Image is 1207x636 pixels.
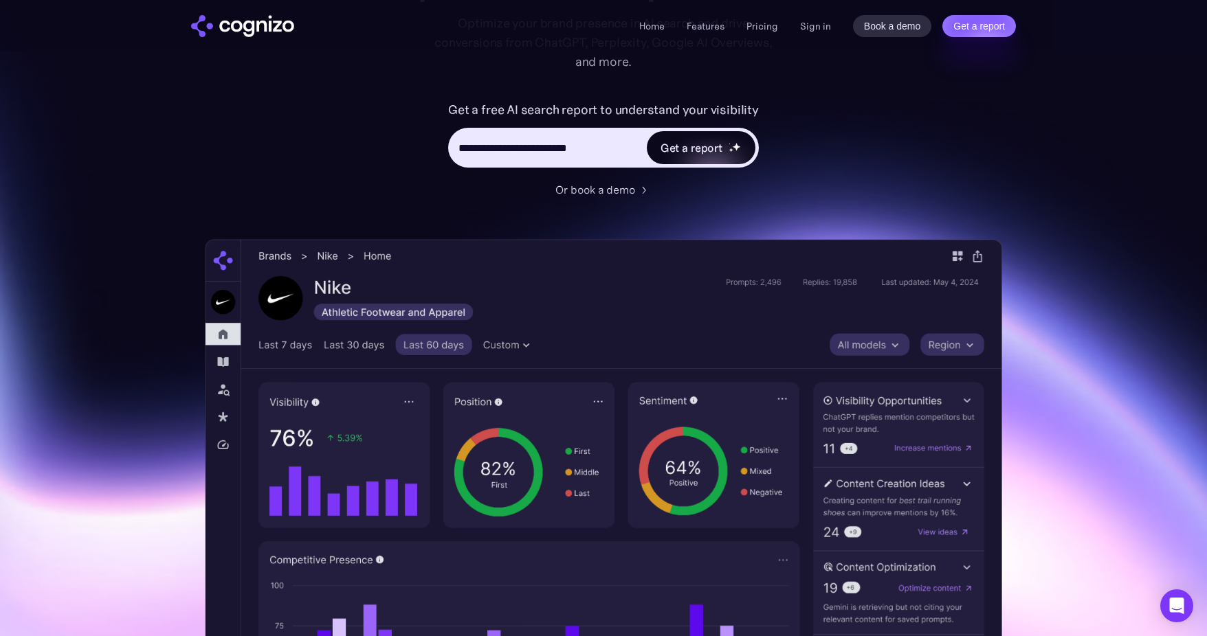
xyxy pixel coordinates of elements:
a: Sign in [800,18,831,34]
a: Pricing [746,20,778,32]
img: star [729,148,733,152]
a: home [191,15,294,37]
img: star [732,142,741,151]
a: Get a reportstarstarstar [645,130,757,166]
a: Home [639,20,665,32]
div: Or book a demo [555,181,635,198]
div: Open Intercom Messenger [1160,589,1193,622]
label: Get a free AI search report to understand your visibility [448,99,759,121]
div: Get a report [661,139,722,156]
a: Get a report [942,15,1016,37]
img: star [729,143,731,145]
a: Or book a demo [555,181,652,198]
form: Hero URL Input Form [448,99,759,174]
img: cognizo logo [191,15,294,37]
a: Book a demo [853,15,932,37]
a: Features [687,20,724,32]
